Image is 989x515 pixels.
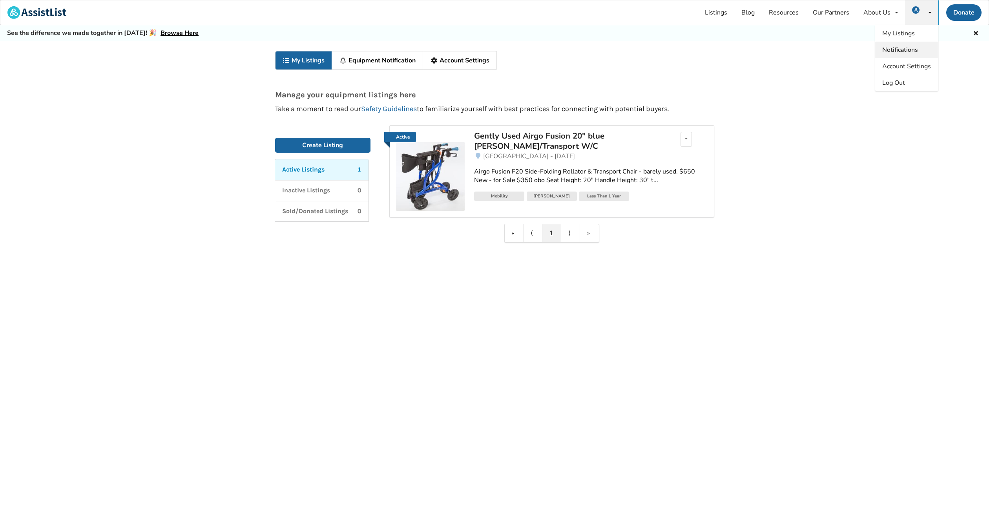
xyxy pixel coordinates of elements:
div: Gently Used Airgo Fusion 20" blue [PERSON_NAME]/Transport W/C [474,131,657,152]
a: Listings [698,0,734,25]
a: First item [505,224,524,242]
div: About Us [863,9,890,16]
a: Browse Here [161,29,199,37]
a: Active [396,132,465,211]
div: Mobility [474,192,524,201]
a: Airgo Fusion F20 Side-Folding Rollator & Transport Chair - barely used. $650 New - for Sale $350 ... [474,161,707,192]
a: Next item [561,224,580,242]
p: Inactive Listings [282,186,330,195]
img: mobility-gently used airgo fusion 20" blue walker/transport w/c [396,142,465,211]
a: Account Settings [423,51,497,69]
a: Mobility[PERSON_NAME]Less Than 1 Year [474,191,707,203]
a: Blog [734,0,762,25]
a: Our Partners [806,0,856,25]
a: 1 [542,224,561,242]
a: Last item [580,224,599,242]
span: Account Settings [882,62,931,71]
a: Gently Used Airgo Fusion 20" blue [PERSON_NAME]/Transport W/C [474,132,657,152]
p: Sold/Donated Listings [282,207,348,216]
a: Equipment Notification [332,51,423,69]
span: [GEOGRAPHIC_DATA] - [DATE] [483,152,575,161]
a: Safety Guidelines [361,104,417,113]
div: Pagination Navigation [504,224,599,243]
span: Notifications [882,46,918,54]
div: [PERSON_NAME] [527,192,577,201]
span: My Listings [882,29,915,38]
a: [GEOGRAPHIC_DATA] - [DATE] [474,152,707,161]
img: user icon [912,6,920,14]
a: Previous item [524,224,542,242]
div: Less Than 1 Year [579,192,629,201]
p: 0 [358,186,361,195]
a: Donate [946,4,982,21]
p: 1 [358,165,361,174]
p: Active Listings [282,165,325,174]
p: Take a moment to read our to familiarize yourself with best practices for connecting with potenti... [275,105,714,113]
a: Active [384,132,416,142]
p: 0 [358,207,361,216]
a: Resources [762,0,806,25]
span: Log Out [882,79,905,87]
a: Create Listing [275,138,371,153]
h5: See the difference we made together in [DATE]! 🎉 [7,29,199,37]
img: assistlist-logo [7,6,66,19]
p: Manage your equipment listings here [275,91,714,99]
a: My Listings [276,51,332,69]
div: Airgo Fusion F20 Side-Folding Rollator & Transport Chair - barely used. $650 New - for Sale $350 ... [474,167,707,185]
